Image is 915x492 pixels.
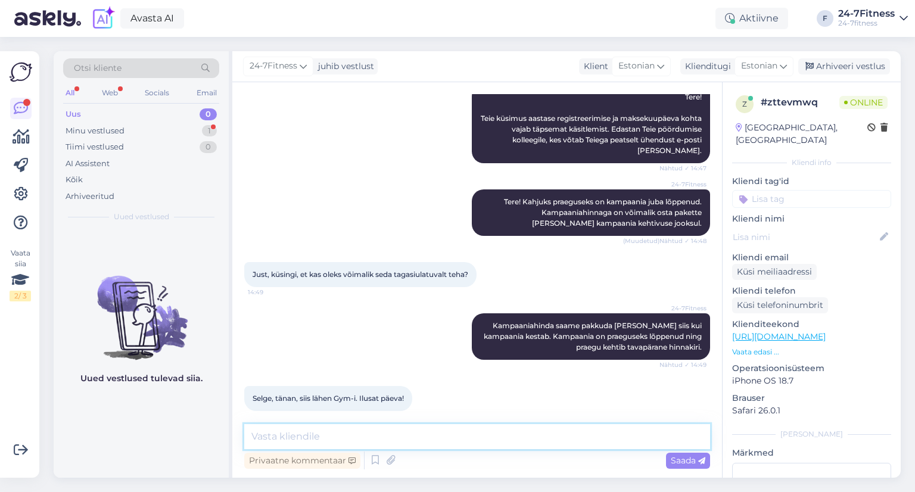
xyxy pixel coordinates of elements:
div: Privaatne kommentaar [244,453,360,469]
span: 14:50 [248,412,292,421]
span: Just, küsingi, et kas oleks võimalik seda tagasiulatuvalt teha? [253,270,468,279]
p: Operatsioonisüsteem [732,362,891,375]
div: Socials [142,85,172,101]
span: Saada [671,455,705,466]
span: 14:49 [248,288,292,297]
a: Avasta AI [120,8,184,29]
span: Online [839,96,888,109]
span: Estonian [741,60,777,73]
input: Lisa tag [732,190,891,208]
span: Kampaaniahinda saame pakkuda [PERSON_NAME] siis kui kampaania kestab. Kampaania on praeguseks lõp... [484,321,704,351]
div: Uus [66,108,81,120]
a: [URL][DOMAIN_NAME] [732,331,826,342]
div: Arhiveeri vestlus [798,58,890,74]
p: Kliendi tag'id [732,175,891,188]
span: 24-7Fitness [662,304,707,313]
p: Uued vestlused tulevad siia. [80,372,203,385]
div: juhib vestlust [313,60,374,73]
p: Klienditeekond [732,318,891,331]
p: Kliendi telefon [732,285,891,297]
span: Selge, tänan, siis lähen Gym-i. Ilusat päeva! [253,394,404,403]
div: Vaata siia [10,248,31,301]
p: Kliendi email [732,251,891,264]
p: iPhone OS 18.7 [732,375,891,387]
div: 1 [202,125,217,137]
div: 24-7Fitness [838,9,895,18]
div: 0 [200,108,217,120]
span: Otsi kliente [74,62,122,74]
span: Nähtud ✓ 14:49 [659,360,707,369]
div: Küsi meiliaadressi [732,264,817,280]
p: Märkmed [732,447,891,459]
span: Nähtud ✓ 14:47 [659,164,707,173]
input: Lisa nimi [733,231,877,244]
div: AI Assistent [66,158,110,170]
img: explore-ai [91,6,116,31]
p: Vaata edasi ... [732,347,891,357]
span: Tere! Kahjuks praeguseks on kampaania juba lõppenud. Kampaaniahinnaga on võimalik osta pakette [P... [504,197,704,228]
div: Tiimi vestlused [66,141,124,153]
div: 2 / 3 [10,291,31,301]
div: F [817,10,833,27]
span: 24-7Fitness [662,180,707,189]
div: Klienditugi [680,60,731,73]
span: z [742,99,747,108]
div: Klient [579,60,608,73]
div: Arhiveeritud [66,191,114,203]
div: Aktiivne [715,8,788,29]
span: Uued vestlused [114,211,169,222]
div: # zttevmwq [761,95,839,110]
span: Estonian [618,60,655,73]
div: All [63,85,77,101]
div: Email [194,85,219,101]
div: Kõik [66,174,83,186]
div: Minu vestlused [66,125,125,137]
div: 0 [200,141,217,153]
span: (Muudetud) Nähtud ✓ 14:48 [623,236,707,245]
span: 24-7Fitness [250,60,297,73]
div: Küsi telefoninumbrit [732,297,828,313]
div: Web [99,85,120,101]
img: No chats [54,254,229,362]
p: Safari 26.0.1 [732,404,891,417]
a: 24-7Fitness24-7fitness [838,9,908,28]
div: Kliendi info [732,157,891,168]
p: Brauser [732,392,891,404]
p: Kliendi nimi [732,213,891,225]
div: 24-7fitness [838,18,895,28]
img: Askly Logo [10,61,32,83]
div: [PERSON_NAME] [732,429,891,440]
div: [GEOGRAPHIC_DATA], [GEOGRAPHIC_DATA] [736,122,867,147]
